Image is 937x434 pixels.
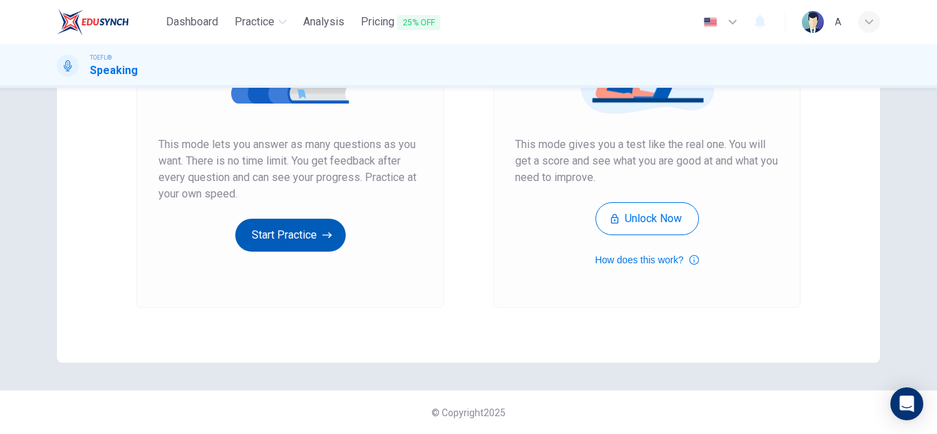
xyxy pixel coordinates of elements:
button: Unlock Now [595,202,699,235]
a: Analysis [298,10,350,35]
span: 25% OFF [397,15,440,30]
span: Practice [235,14,274,30]
a: EduSynch logo [57,8,161,36]
button: Analysis [298,10,350,34]
img: en [702,17,719,27]
div: A [835,14,842,30]
a: Dashboard [161,10,224,35]
h1: Speaking [90,62,138,79]
span: This mode gives you a test like the real one. You will get a score and see what you are good at a... [515,136,779,186]
div: Open Intercom Messenger [890,387,923,420]
span: Analysis [303,14,344,30]
span: © Copyright 2025 [431,407,506,418]
span: Pricing [361,14,440,31]
button: How does this work? [595,252,698,268]
span: Dashboard [166,14,218,30]
span: TOEFL® [90,53,112,62]
button: Practice [229,10,292,34]
img: EduSynch logo [57,8,129,36]
img: Profile picture [802,11,824,33]
span: This mode lets you answer as many questions as you want. There is no time limit. You get feedback... [158,136,422,202]
button: Dashboard [161,10,224,34]
button: Pricing25% OFF [355,10,446,35]
button: Start Practice [235,219,346,252]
